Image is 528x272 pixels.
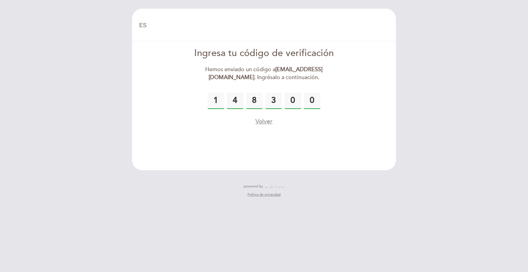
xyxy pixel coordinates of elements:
[227,93,243,109] input: 0
[244,184,284,189] a: powered by
[265,93,282,109] input: 0
[244,184,263,189] span: powered by
[255,117,273,126] button: Volver
[247,192,280,197] a: Política de privacidad
[246,93,263,109] input: 0
[185,47,343,60] div: Ingresa tu código de verificación
[304,93,320,109] input: 0
[209,66,323,81] strong: [EMAIL_ADDRESS][DOMAIN_NAME]
[285,93,301,109] input: 0
[265,185,284,188] img: MEITRE
[208,93,224,109] input: 0
[185,66,343,81] div: Hemos enviado un código a . Ingrésalo a continuación.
